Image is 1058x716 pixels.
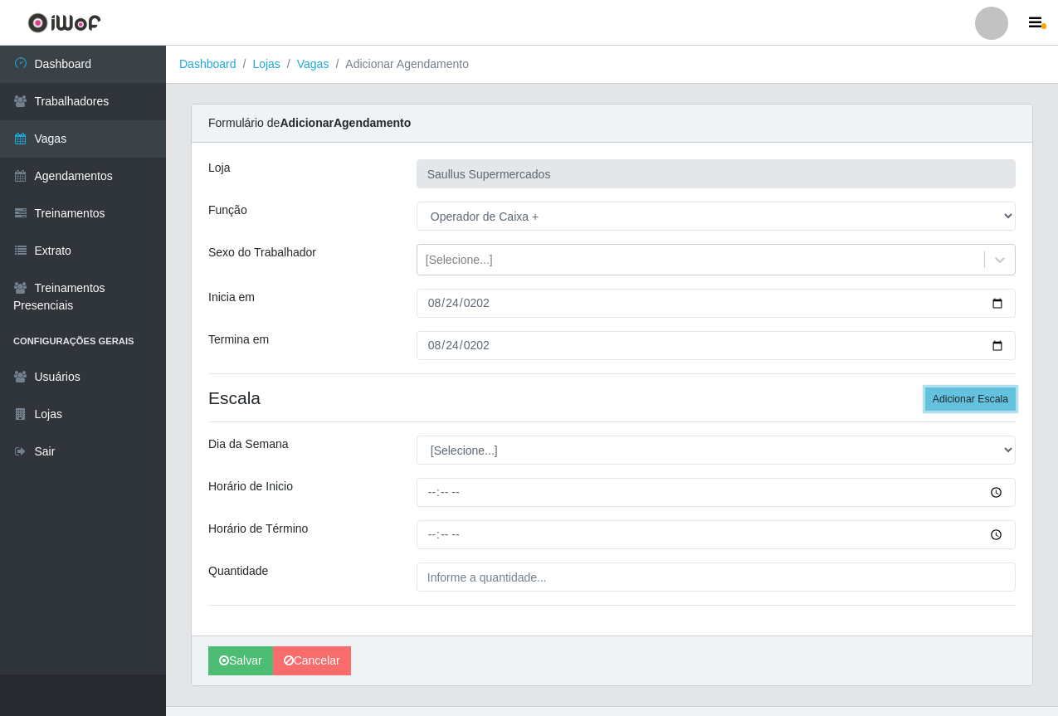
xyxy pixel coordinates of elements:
input: 00/00/0000 [417,331,1016,360]
a: Lojas [252,57,280,71]
input: 00:00 [417,478,1016,507]
img: CoreUI Logo [27,12,101,33]
strong: Adicionar Agendamento [280,116,411,129]
input: Informe a quantidade... [417,563,1016,592]
label: Inicia em [208,289,255,306]
label: Quantidade [208,563,268,580]
input: 00:00 [417,520,1016,549]
label: Horário de Término [208,520,308,538]
label: Horário de Inicio [208,478,293,495]
button: Salvar [208,646,273,675]
button: Adicionar Escala [925,387,1016,411]
nav: breadcrumb [166,46,1058,84]
a: Vagas [297,57,329,71]
label: Função [208,202,247,219]
div: Formulário de [192,105,1032,143]
a: Dashboard [179,57,236,71]
input: 00/00/0000 [417,289,1016,318]
label: Loja [208,159,230,177]
label: Termina em [208,331,269,348]
div: [Selecione...] [426,251,493,269]
label: Dia da Semana [208,436,289,453]
h4: Escala [208,387,1016,408]
a: Cancelar [273,646,351,675]
label: Sexo do Trabalhador [208,244,316,261]
li: Adicionar Agendamento [329,56,469,73]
